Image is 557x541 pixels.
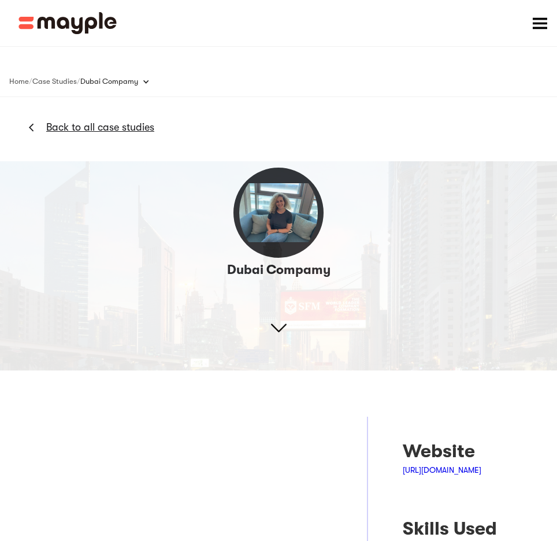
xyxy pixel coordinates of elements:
[80,70,161,93] div: Dubai Compamy
[80,76,138,87] div: Dubai Compamy
[18,12,117,34] img: Mayple logo
[403,517,497,540] div: Skills Used
[32,75,77,88] a: Case Studies
[18,12,117,34] a: home
[522,6,557,40] div: menu
[29,76,32,87] div: /
[403,440,497,463] div: Website
[77,76,80,87] div: /
[46,120,154,134] a: Back to all case studies
[403,465,481,475] a: [URL][DOMAIN_NAME]
[9,75,29,88] a: Home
